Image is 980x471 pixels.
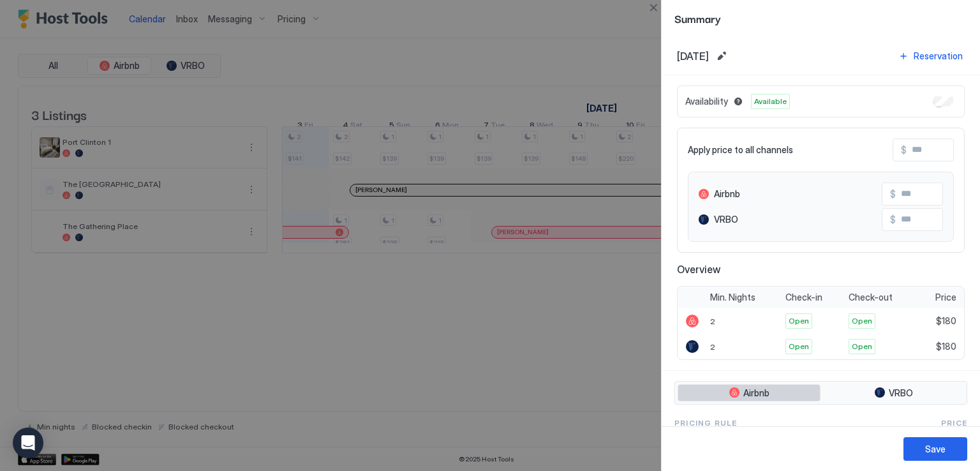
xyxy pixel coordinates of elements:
span: $180 [936,341,956,352]
button: Blocked dates override all pricing rules and remain unavailable until manually unblocked [731,94,746,109]
span: Availability [685,96,728,107]
button: VRBO [823,384,964,402]
span: VRBO [714,214,738,225]
span: $ [901,144,907,156]
span: Open [789,341,809,352]
div: Open Intercom Messenger [13,428,43,458]
button: Edit date range [714,49,729,64]
button: Airbnb [678,384,820,402]
div: tab-group [674,381,967,405]
span: Check-out [849,292,893,303]
span: Min. Nights [710,292,755,303]
span: Apply price to all channels [688,144,793,156]
span: $ [890,188,896,200]
span: VRBO [889,387,913,399]
span: Airbnb [743,387,769,399]
div: Reservation [914,49,963,63]
button: Reservation [896,47,965,64]
span: Open [852,315,872,327]
span: Price [935,292,956,303]
div: Save [925,442,946,456]
span: $180 [936,315,956,327]
span: [DATE] [677,50,709,63]
button: Save [903,437,967,461]
span: Overview [677,263,965,276]
span: Available [754,96,787,107]
span: 2 [710,317,715,326]
span: Airbnb [714,188,740,200]
span: Price [941,417,967,429]
span: Summary [674,10,967,26]
span: Open [789,315,809,327]
span: 2 [710,342,715,352]
span: Check-in [785,292,822,303]
span: Open [852,341,872,352]
span: $ [890,214,896,225]
span: Pricing Rule [674,417,737,429]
